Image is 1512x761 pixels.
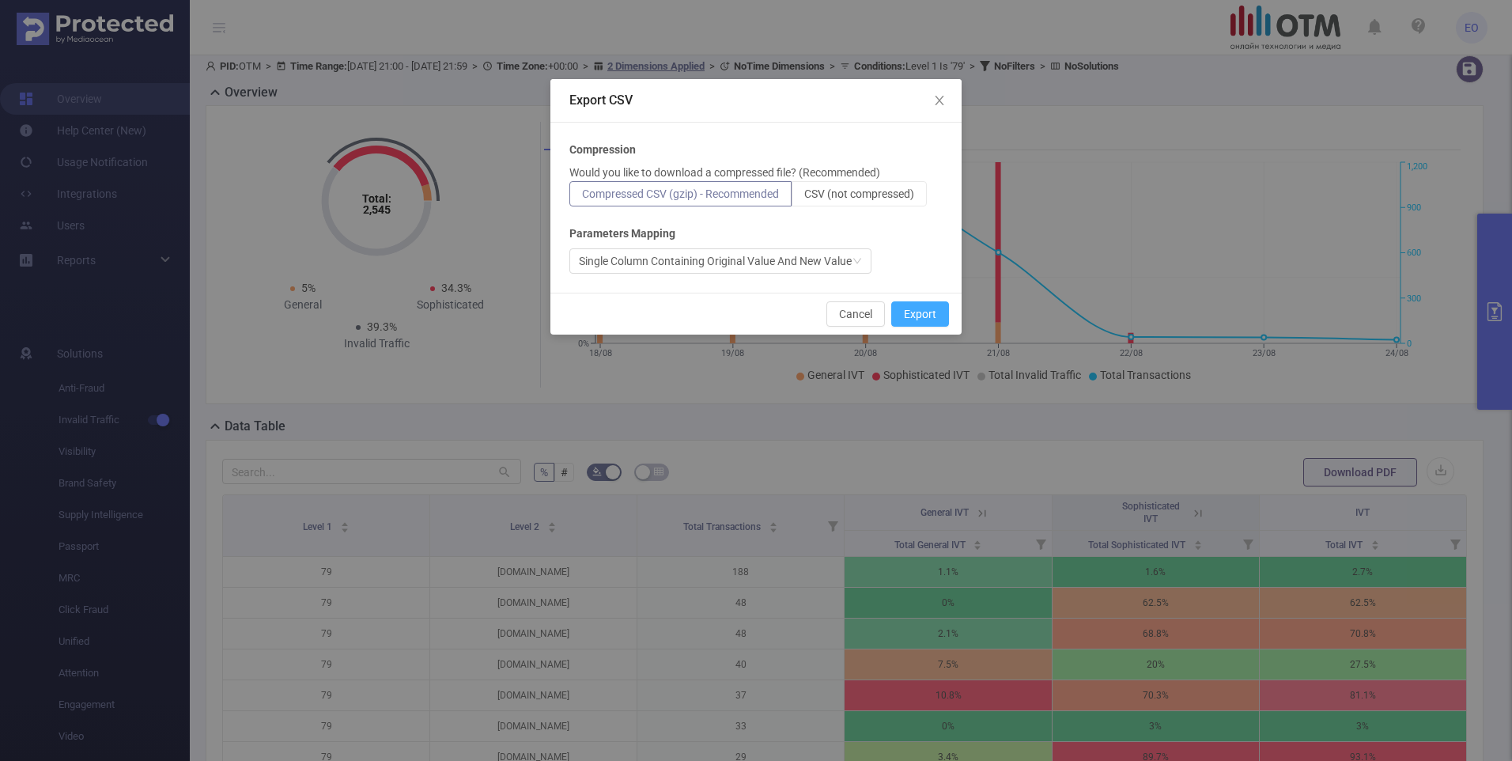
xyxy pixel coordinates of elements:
[569,225,675,242] b: Parameters Mapping
[569,142,636,158] b: Compression
[917,79,962,123] button: Close
[826,301,885,327] button: Cancel
[569,92,943,109] div: Export CSV
[933,94,946,107] i: icon: close
[852,256,862,267] i: icon: down
[804,187,914,200] span: CSV (not compressed)
[579,249,852,273] div: Single Column Containing Original Value And New Value
[891,301,949,327] button: Export
[582,187,779,200] span: Compressed CSV (gzip) - Recommended
[569,165,880,181] p: Would you like to download a compressed file? (Recommended)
